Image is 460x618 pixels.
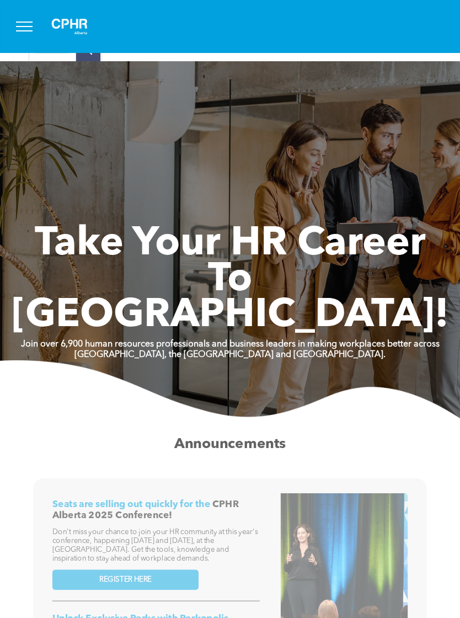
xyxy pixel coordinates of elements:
[52,569,199,590] a: REGISTER HERE
[21,340,440,349] strong: Join over 6,900 human resources professionals and business leaders in making workplaces better ac...
[42,9,97,44] img: A white background with a few lines on it
[12,260,449,336] span: To [GEOGRAPHIC_DATA]!
[74,350,386,359] strong: [GEOGRAPHIC_DATA], the [GEOGRAPHIC_DATA] and [GEOGRAPHIC_DATA].
[35,225,426,264] span: Take Your HR Career
[174,437,286,451] span: Announcements
[52,499,239,520] span: CPHR Alberta 2025 Conference!
[52,499,210,509] span: Seats are selling out quickly for the
[10,12,39,41] button: menu
[52,528,258,562] span: Don't miss your chance to join your HR community at this year's conference, happening [DATE] and ...
[99,575,152,584] span: REGISTER HERE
